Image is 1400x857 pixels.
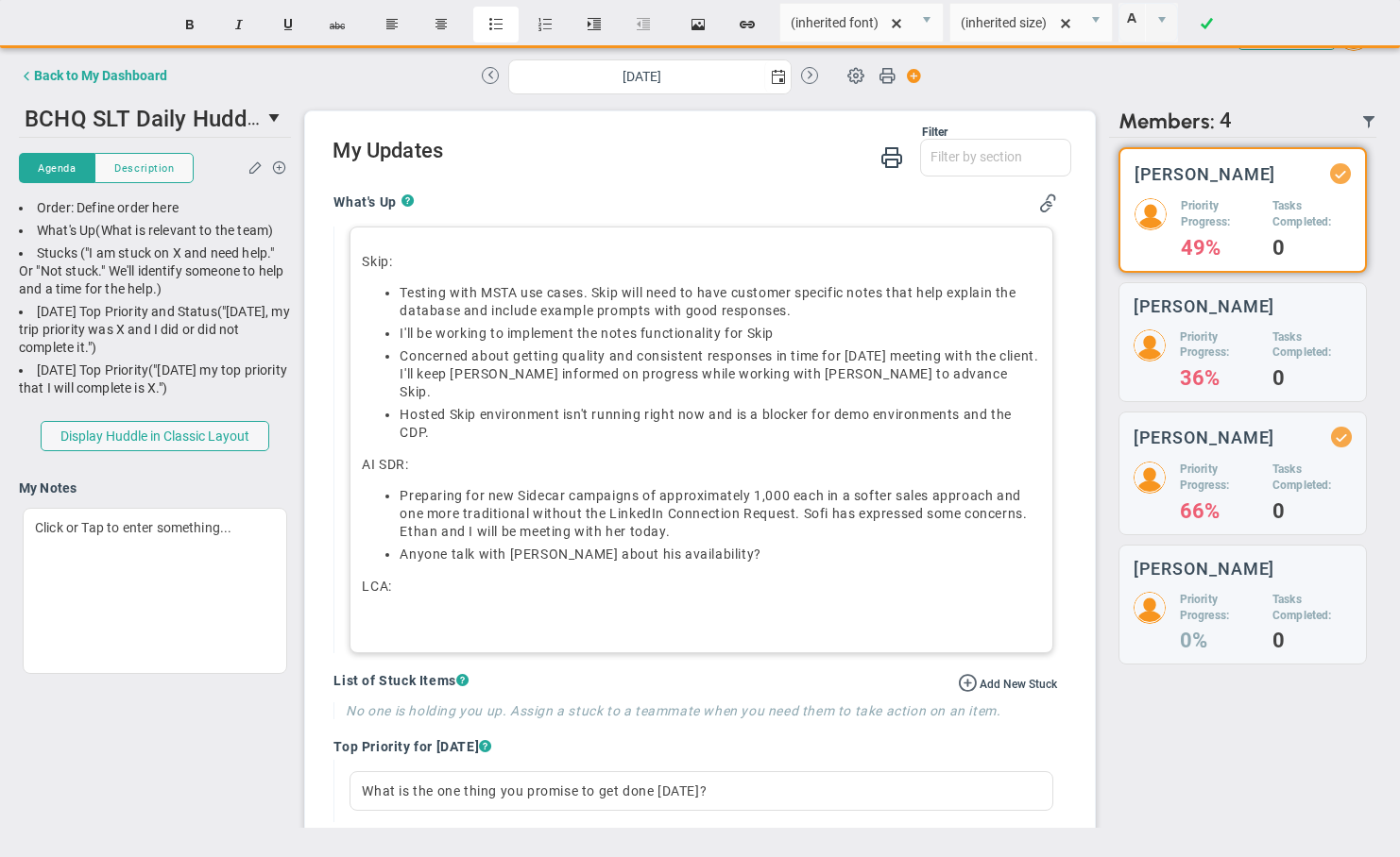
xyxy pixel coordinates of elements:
[418,7,464,42] button: Center text
[362,455,1040,474] p: AI SDR:
[362,577,1040,596] p: LCA:
[1080,4,1112,42] span: select
[1134,592,1166,624] img: 205745.Person.photo
[19,304,290,355] span: "[DATE], my trip priority was X and I did or did not complete it.")
[400,487,1040,541] li: Preparing for new Sidecar campaigns of approximately 1,000 each in a softer sales approach and on...
[19,199,291,217] div: Order: Define order here
[346,702,1056,719] h4: No one is holding you up. Assign a stuck to a teammate when you need them to take action on an item.
[1180,503,1258,520] h4: 66%
[369,7,415,42] button: Align text left
[19,362,287,395] span: "[DATE] my top priority that I will complete is X.")
[34,68,167,83] div: Back to My Dashboard
[333,126,948,139] div: Filter
[1180,462,1258,494] h5: Priority Progress:
[1135,198,1167,230] img: 202631.Person.photo
[1135,165,1276,183] h3: [PERSON_NAME]
[980,678,1057,691] span: Add New Stuck
[333,738,1056,755] h4: Top Priority for [DATE]
[362,252,1040,271] p: Skip:
[1118,109,1215,134] span: Members:
[38,160,76,176] span: Agenda
[1361,114,1376,129] span: Filter Updated Members
[1272,503,1352,520] h4: 0
[1220,109,1232,134] span: 4
[522,7,568,42] button: Insert ordered list
[19,153,94,183] button: Agenda
[1272,592,1352,624] h5: Tasks Completed:
[879,66,896,92] span: Print Huddle
[157,281,162,296] span: )
[41,421,269,451] button: Display Huddle in Classic Layout
[1334,167,1347,180] div: Updated Status
[950,4,1081,42] input: Font Size
[838,57,874,92] span: Huddle Settings
[1180,592,1258,624] h5: Priority Progress:
[1272,370,1352,387] h4: 0
[216,7,262,42] button: Italic
[19,479,291,496] h4: My Notes
[400,347,1040,401] li: Concerned about ﻿getting quality and consistent responses in time for [DATE] meeting with the cli...
[400,406,1040,442] li: Hosted Skip environment isn't running right now and is a blocker for demo environments and the CDP.
[1272,329,1352,361] h5: Tasks Completed:
[675,7,721,42] button: Insert image
[1134,428,1275,446] h3: [PERSON_NAME]
[350,771,1052,811] div: What is the one thing you promise to get done [DATE]?
[1184,7,1229,42] a: Done!
[1335,430,1348,444] div: Updated Status
[880,144,903,168] span: Print My Huddle Updates
[265,7,311,42] button: Underline
[1272,240,1351,257] h4: 0
[37,304,217,319] span: [DATE] Top Priority and Status
[400,546,1040,563] li: Anyone talk with [PERSON_NAME] about his availability?
[1272,632,1352,649] h4: 0
[315,7,360,42] button: Strikethrough
[333,672,1056,689] h4: List of Stuck Items
[1134,560,1275,578] h3: [PERSON_NAME]
[19,222,291,240] div: What's Up
[1272,462,1352,494] h5: Tasks Completed:
[37,245,85,260] span: Stucks (
[400,325,1040,343] li: I'll be working to implement the notes functionality﻿ for Skip
[1180,632,1258,649] h4: 0%
[23,508,287,674] div: Click or Tap to enter something...
[921,140,1070,174] input: Filter by section
[1118,3,1178,42] span: Current selected color is rgba(255, 255, 255, 0)
[19,57,167,94] button: Back to My Dashboard
[473,7,519,42] button: Insert unordered list
[94,153,194,183] button: Description
[725,7,770,42] button: Insert hyperlink
[95,223,273,238] span: (What is relevant to the team)
[19,245,283,296] span: "I am stuck on X and need help." Or "Not stuck." We'll identify someone to help and a time for th...
[1181,240,1258,257] h4: 49%
[958,672,1057,693] button: Add New Stuck
[572,7,617,42] button: Indent
[911,4,943,42] span: select
[1145,4,1177,42] span: select
[897,63,922,89] span: Action Button
[37,362,148,378] span: [DATE] Top Priority
[167,7,213,42] button: Bold
[1181,198,1258,230] h5: Priority Progress:
[1180,329,1258,361] h5: Priority Progress:
[114,160,174,176] span: Description
[148,362,153,378] span: (
[780,4,911,42] input: Font Name
[1134,462,1166,494] img: 205376.Person.photo
[1134,297,1275,315] h3: [PERSON_NAME]
[333,139,1070,166] h2: My Updates
[1180,370,1258,387] h4: 36%
[333,193,401,210] h4: What's Up
[1272,198,1351,230] h5: Tasks Completed:
[217,304,222,319] span: (
[25,103,265,132] span: BCHQ SLT Daily Huddle
[764,60,791,93] span: select
[260,102,291,134] span: select
[1134,329,1166,361] img: 141351.Person.photo
[400,284,1040,320] li: Testing with MSTA use cases﻿. Skip will need to have customer specific notes that help explain th...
